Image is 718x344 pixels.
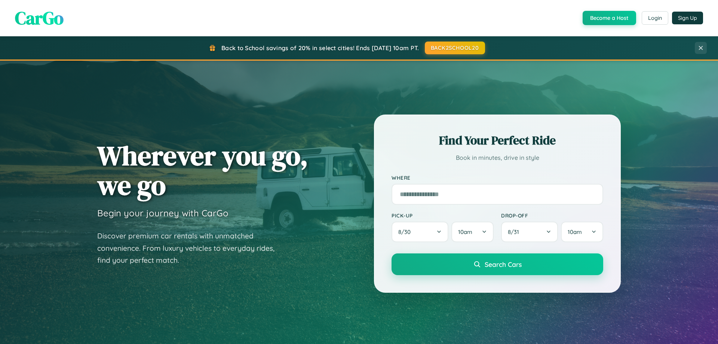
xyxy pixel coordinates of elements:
p: Discover premium car rentals with unmatched convenience. From luxury vehicles to everyday rides, ... [97,230,284,267]
label: Pick-up [392,212,494,219]
label: Drop-off [501,212,603,219]
button: 10am [451,222,494,242]
label: Where [392,174,603,181]
button: Login [642,11,668,25]
button: Sign Up [672,12,703,24]
button: Search Cars [392,253,603,275]
button: 8/31 [501,222,558,242]
h3: Begin your journey with CarGo [97,207,228,219]
button: BACK2SCHOOL20 [425,42,485,54]
span: 8 / 30 [398,228,414,235]
h1: Wherever you go, we go [97,141,308,200]
span: Search Cars [485,260,522,268]
button: Become a Host [583,11,636,25]
span: 10am [458,228,472,235]
p: Book in minutes, drive in style [392,152,603,163]
span: Back to School savings of 20% in select cities! Ends [DATE] 10am PT. [221,44,419,52]
span: 8 / 31 [508,228,523,235]
span: CarGo [15,6,64,30]
h2: Find Your Perfect Ride [392,132,603,149]
span: 10am [568,228,582,235]
button: 8/30 [392,222,448,242]
button: 10am [561,222,603,242]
